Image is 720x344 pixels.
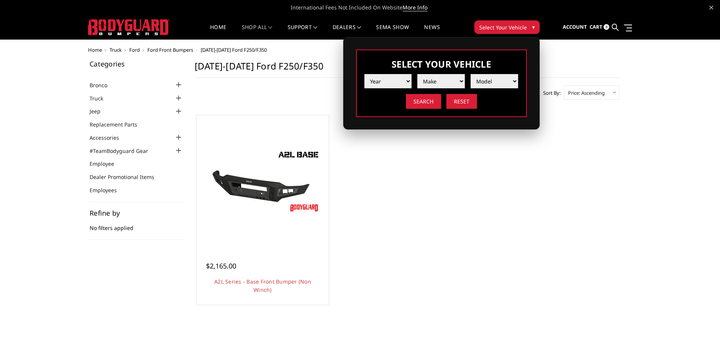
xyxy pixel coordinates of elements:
h5: Categories [90,60,183,67]
span: [DATE]-[DATE] Ford F250/F350 [201,46,267,53]
a: Truck [90,94,113,102]
select: Please select the value from list. [417,74,465,88]
a: Replacement Parts [90,120,147,128]
h3: Select Your Vehicle [364,58,519,70]
span: Cart [590,23,602,30]
div: No filters applied [90,210,183,240]
a: Accessories [90,134,129,142]
a: Home [210,25,226,39]
a: Ford Front Bumpers [147,46,193,53]
input: Search [406,94,441,109]
button: Select Your Vehicle [474,20,540,34]
iframe: Chat Widget [682,308,720,344]
span: 8 [604,24,609,30]
a: A2L Series - Base Front Bumper (Non Winch) [214,278,311,293]
a: shop all [242,25,273,39]
a: #TeamBodyguard Gear [90,147,158,155]
h5: Refine by [90,210,183,216]
a: Employees [90,186,126,194]
a: Dealer Promotional Items [90,173,164,181]
a: SEMA Show [376,25,409,39]
span: Account [563,23,587,30]
a: News [424,25,440,39]
a: More Info [403,4,427,11]
a: Bronco [90,81,117,89]
span: Select Your Vehicle [479,23,527,31]
a: Ford [129,46,140,53]
a: Home [88,46,102,53]
a: Employee [90,160,124,168]
img: BODYGUARD BUMPERS [88,19,169,35]
input: Reset [446,94,477,109]
a: Cart 8 [590,17,609,37]
a: A2L Series - Base Front Bumper (Non Winch) A2L Series - Base Front Bumper (Non Winch) [198,117,327,245]
a: Dealers [333,25,361,39]
label: Sort By: [539,87,561,99]
a: Account [563,17,587,37]
span: ▾ [532,23,535,31]
a: Truck [110,46,122,53]
h1: [DATE]-[DATE] Ford F250/F350 [195,60,619,78]
a: Support [288,25,317,39]
span: $2,165.00 [206,261,236,270]
select: Please select the value from list. [364,74,412,88]
a: Jeep [90,107,110,115]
